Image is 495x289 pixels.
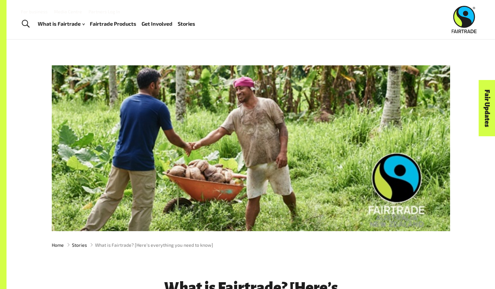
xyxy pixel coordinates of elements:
a: For business [21,9,48,14]
a: Partners Log In [89,9,120,14]
a: Home [52,242,64,248]
a: Toggle Search [18,16,34,32]
img: Fairtrade Australia New Zealand logo [452,6,477,33]
a: What is Fairtrade [38,19,85,29]
a: Get Involved [142,19,172,29]
span: What is Fairtrade? [Here’s everything you need to know] [95,242,213,248]
a: Media Centre [54,9,82,14]
a: Fairtrade Products [90,19,136,29]
a: Stories [178,19,195,29]
a: Stories [72,242,87,248]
